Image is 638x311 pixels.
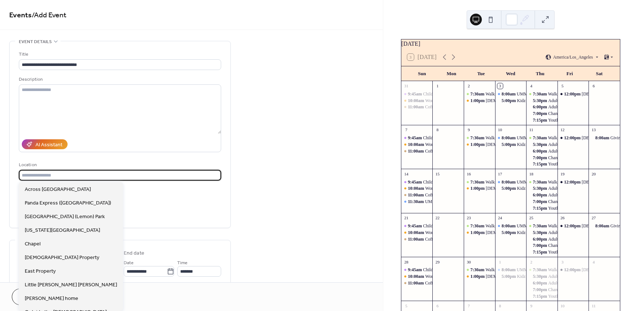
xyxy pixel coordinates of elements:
div: [DEMOGRAPHIC_DATA] Study [486,230,546,236]
span: 5:00pm [502,230,517,236]
span: Panda Express ([GEOGRAPHIC_DATA]) [25,199,111,207]
div: 5 [560,83,565,89]
div: End date [124,249,144,257]
div: Church Office Closes [558,135,589,141]
div: 10 [560,303,565,308]
div: Walking Group [526,223,558,229]
span: 6:00pm [533,192,548,198]
span: 5:30pm [533,98,548,104]
div: Adult Handbell Practice [526,148,558,154]
div: UMM Donut Meet-Up [517,135,557,141]
span: 5:30pm [533,185,548,192]
div: AI Assistant [35,141,62,149]
div: UMM Meeting [401,199,433,205]
div: Walking Group [486,223,513,229]
div: UMM Donut Meet-Up [495,135,526,141]
div: UMM Donut Meet-Up [495,223,526,229]
div: Coffee Fellowship [401,148,433,154]
div: Worship Service [425,185,455,192]
span: 9:45am [408,267,423,273]
span: 1:00pm [470,273,486,280]
span: Across [GEOGRAPHIC_DATA] [25,186,91,193]
div: 23 [466,215,471,221]
div: Giving Garden Work Day [589,223,620,229]
div: Chancel Choir [526,199,558,205]
span: 5:00pm [502,141,517,148]
span: 12:00pm [564,179,582,185]
div: Kidz Bells [517,98,536,104]
div: Adult Ensemble Handbell Practice [526,230,558,236]
div: 17 [497,171,503,177]
span: 11:00am [408,192,425,198]
div: Sat [584,66,614,81]
span: 8:00am [502,91,517,97]
div: Youth Handbell Practice [526,205,558,212]
span: / Add Event [32,8,66,22]
div: Adult Ensemble Handbell Practice [526,141,558,148]
div: Adult Handbell Practice [526,236,558,242]
div: Walking Group [526,267,558,273]
button: Cancel [12,289,57,305]
div: Childcare [401,91,433,97]
div: Walking Group [486,91,513,97]
div: Adult Handbell Practice [548,104,591,110]
div: Walking Group [464,135,495,141]
div: 21 [404,215,409,221]
div: Church Office Closes [558,91,589,97]
div: Thu [525,66,555,81]
span: 7:15pm [533,293,548,300]
div: Childcare [423,91,440,97]
div: Walking Group [486,135,513,141]
span: 9:45am [408,91,423,97]
div: 12 [560,127,565,133]
div: Youth Handbell Practice [548,117,591,123]
div: Coffee Fellowship [425,280,458,286]
div: Adult Ensemble Handbell Practice [548,141,610,148]
span: 7:15pm [533,205,548,212]
span: 7:30am [533,267,548,273]
div: 13 [591,127,596,133]
div: Kidz Bells [495,98,526,104]
div: Walking Group [548,267,575,273]
div: 6 [435,303,440,308]
div: Coffee Fellowship [425,104,458,110]
div: Walking Group [486,267,513,273]
div: Chancel Choir [548,242,574,249]
span: 8:00am [502,267,517,273]
div: Adult Handbell Practice [548,280,591,286]
div: Worship Service [425,141,455,148]
span: 5:00pm [502,185,517,192]
div: Adult Ensemble Handbell Practice [548,273,610,280]
span: 8:00am [502,223,517,229]
div: 4 [591,259,596,265]
div: Kidz Bells [495,185,526,192]
div: Tue [466,66,496,81]
div: [DEMOGRAPHIC_DATA] Study [486,273,546,280]
div: Worship Service [401,230,433,236]
div: Worship Service [425,98,455,104]
div: Childcare [423,135,440,141]
span: 12:00pm [564,223,582,229]
span: 6:00pm [533,236,548,242]
span: 7:15pm [533,249,548,255]
span: 12:00pm [564,135,582,141]
div: 27 [591,215,596,221]
div: 14 [404,171,409,177]
div: UMM Donut Meet-Up [495,267,526,273]
span: Date [124,259,134,267]
div: [DEMOGRAPHIC_DATA] Study [486,98,546,104]
div: 10 [497,127,503,133]
span: 9:45am [408,179,423,185]
div: Chancel Choir [548,111,574,117]
div: 15 [435,171,440,177]
span: 7:00pm [533,111,548,117]
span: 5:00pm [502,98,517,104]
span: 11:00am [408,148,425,154]
div: [DATE] [401,39,620,48]
div: Kidz Bells [495,230,526,236]
div: Youth Handbell Practice [548,205,591,212]
div: Chancel Choir [548,199,574,205]
span: 6:00pm [533,280,548,286]
div: Fri [555,66,584,81]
